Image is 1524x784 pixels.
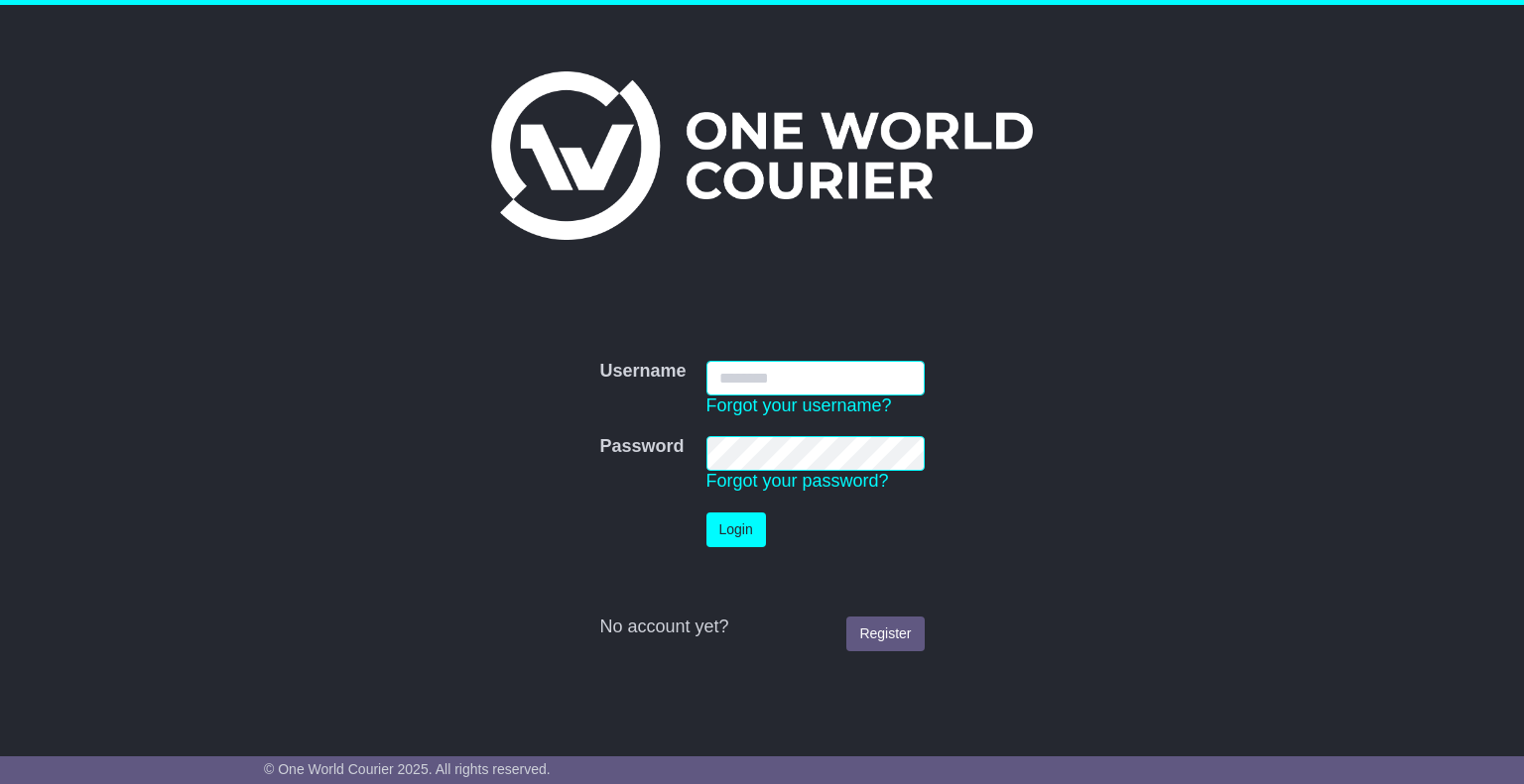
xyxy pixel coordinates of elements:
label: Password [599,436,684,458]
a: Forgot your username? [706,395,892,415]
a: Register [846,616,924,651]
div: No account yet? [599,616,924,638]
label: Username [599,361,686,383]
img: One World [491,71,1033,240]
a: Forgot your password? [706,471,889,491]
button: Login [706,512,766,547]
span: © One World Courier 2025. All rights reserved. [264,761,551,777]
